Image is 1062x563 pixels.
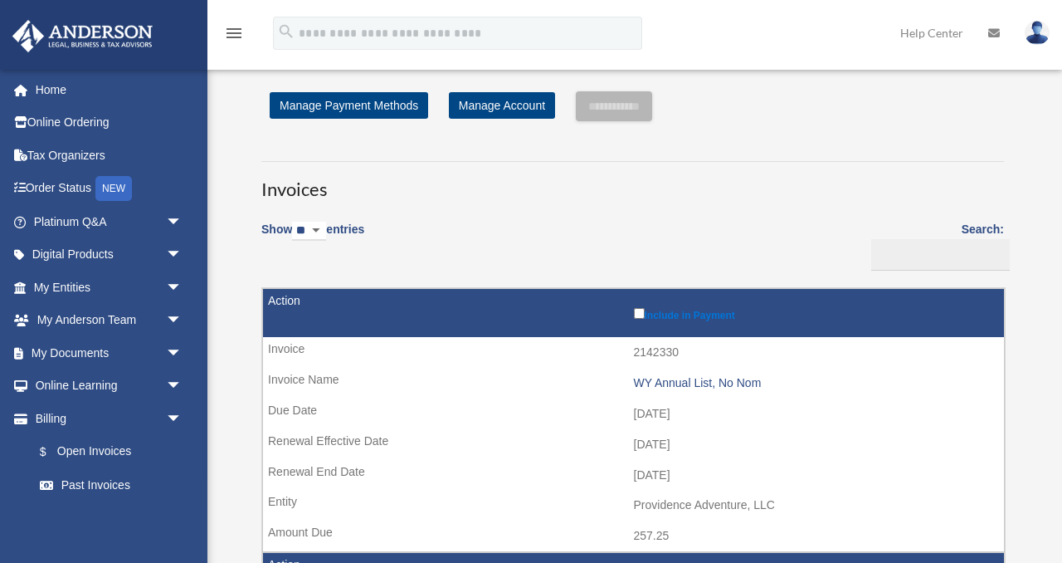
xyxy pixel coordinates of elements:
[12,336,207,370] a: My Documentsarrow_drop_down
[292,222,326,241] select: Showentries
[12,304,207,337] a: My Anderson Teamarrow_drop_down
[12,205,207,238] a: Platinum Q&Aarrow_drop_down
[166,370,199,404] span: arrow_drop_down
[95,176,132,201] div: NEW
[263,337,1004,369] td: 2142330
[634,305,996,321] label: Include in Payment
[23,468,199,502] a: Past Invoices
[12,402,199,435] a: Billingarrow_drop_down
[224,29,244,43] a: menu
[263,429,1004,461] td: [DATE]
[23,435,191,469] a: $Open Invoices
[12,370,207,403] a: Online Learningarrow_drop_down
[865,219,1004,271] label: Search:
[23,502,199,535] a: Manage Payments
[49,442,57,463] span: $
[263,399,1004,430] td: [DATE]
[634,376,996,390] div: WY Annual List, No Nom
[261,219,364,257] label: Show entries
[166,402,199,436] span: arrow_drop_down
[1025,21,1050,45] img: User Pic
[277,22,295,41] i: search
[166,304,199,338] span: arrow_drop_down
[270,92,428,119] a: Manage Payment Methods
[12,238,207,272] a: Digital Productsarrow_drop_down
[12,73,207,106] a: Home
[7,20,158,52] img: Anderson Advisors Platinum Portal
[634,308,645,319] input: Include in Payment
[166,271,199,305] span: arrow_drop_down
[261,161,1004,203] h3: Invoices
[166,238,199,272] span: arrow_drop_down
[263,490,1004,521] td: Providence Adventure, LLC
[263,460,1004,492] td: [DATE]
[871,239,1010,271] input: Search:
[224,23,244,43] i: menu
[166,336,199,370] span: arrow_drop_down
[166,205,199,239] span: arrow_drop_down
[263,521,1004,552] td: 257.25
[12,172,207,206] a: Order StatusNEW
[12,271,207,304] a: My Entitiesarrow_drop_down
[449,92,555,119] a: Manage Account
[12,139,207,172] a: Tax Organizers
[12,106,207,140] a: Online Ordering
